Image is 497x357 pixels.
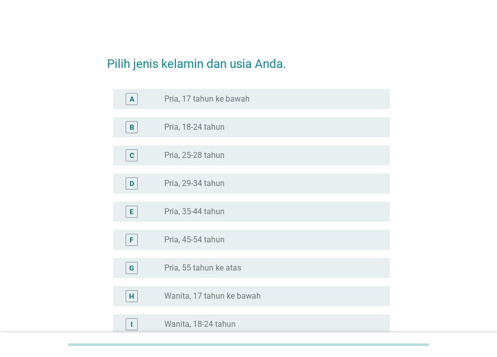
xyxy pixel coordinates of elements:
[164,150,225,160] label: Pria, 25-28 tahun
[131,319,133,329] div: I
[164,122,225,132] label: Pria, 18-24 tahun
[164,319,236,329] label: Wanita, 18-24 tahun
[130,150,134,160] div: C
[164,263,241,273] label: Pria, 55 tahun ke atas
[164,178,225,189] label: Pria, 29-34 tahun
[130,206,134,217] div: E
[164,291,261,301] label: Wanita, 17 tahun ke bawah
[107,45,390,73] h2: Pilih jenis kelamin dan usia Anda.
[129,291,134,301] div: H
[130,122,134,132] div: B
[164,94,250,104] label: Pria, 17 tahun ke bawah
[130,94,134,104] div: A
[164,235,225,245] label: Pria, 45-54 tahun
[164,207,225,217] label: Pria, 35-44 tahun
[130,178,134,189] div: D
[129,262,134,273] div: G
[130,234,134,245] div: F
